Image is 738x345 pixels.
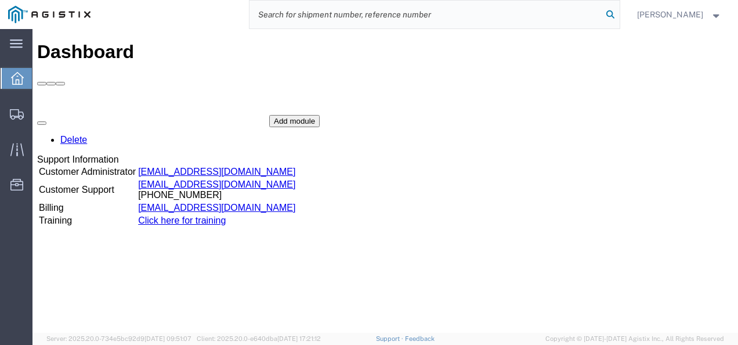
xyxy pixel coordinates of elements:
[405,335,435,342] a: Feedback
[6,173,104,185] td: Billing
[545,334,724,344] span: Copyright © [DATE]-[DATE] Agistix Inc., All Rights Reserved
[144,335,191,342] span: [DATE] 09:51:07
[277,335,321,342] span: [DATE] 17:21:12
[106,150,263,160] a: [EMAIL_ADDRESS][DOMAIN_NAME]
[8,6,91,23] img: logo
[106,186,193,196] a: Click here for training
[376,335,405,342] a: Support
[249,1,602,28] input: Search for shipment number, reference number
[32,29,738,333] iframe: FS Legacy Container
[636,8,722,21] button: [PERSON_NAME]
[637,8,703,21] span: Nathan Seeley
[6,186,104,197] td: Training
[237,86,287,98] button: Add module
[197,335,321,342] span: Client: 2025.20.0-e640dba
[6,150,104,172] td: Customer Support
[106,138,263,148] a: [EMAIL_ADDRESS][DOMAIN_NAME]
[106,174,263,184] a: [EMAIL_ADDRESS][DOMAIN_NAME]
[105,150,263,172] td: [PHONE_NUMBER]
[46,335,191,342] span: Server: 2025.20.0-734e5bc92d9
